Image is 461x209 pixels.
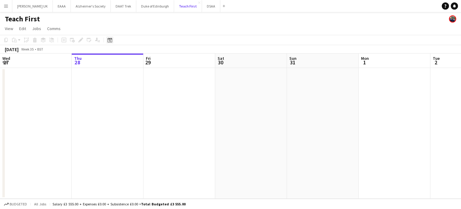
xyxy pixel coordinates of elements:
span: All jobs [33,202,47,206]
span: 28 [73,59,82,66]
span: 2 [432,59,440,66]
button: Duke of Edinburgh [136,0,174,12]
span: View [5,26,13,31]
app-user-avatar: Felicity Taylor-Armstrong [449,15,456,23]
span: 27 [2,59,10,66]
a: View [2,25,16,32]
span: Week 35 [20,47,35,51]
a: Jobs [30,25,44,32]
button: EAAA [53,0,71,12]
div: Salary £3 555.00 + Expenses £0.00 + Subsistence £0.00 = [53,202,185,206]
span: Jobs [32,26,41,31]
span: Edit [19,26,26,31]
span: Wed [2,56,10,61]
span: Fri [146,56,151,61]
span: Mon [361,56,369,61]
button: Teach First [174,0,202,12]
h1: Teach First [5,14,40,23]
span: Total Budgeted £3 555.00 [141,202,185,206]
button: [PERSON_NAME] UK [12,0,53,12]
span: 1 [360,59,369,66]
div: [DATE] [5,46,19,52]
span: 29 [145,59,151,66]
span: Budgeted [10,202,27,206]
span: 31 [288,59,297,66]
span: Comms [47,26,61,31]
button: Budgeted [3,201,28,207]
button: Alzheimer's Society [71,0,111,12]
div: BST [37,47,43,51]
span: 30 [217,59,224,66]
a: Edit [17,25,29,32]
span: Sat [218,56,224,61]
span: Tue [433,56,440,61]
a: Comms [45,25,63,32]
span: Thu [74,56,82,61]
button: DSAA [202,0,220,12]
button: DAAT Trek [111,0,136,12]
span: Sun [289,56,297,61]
